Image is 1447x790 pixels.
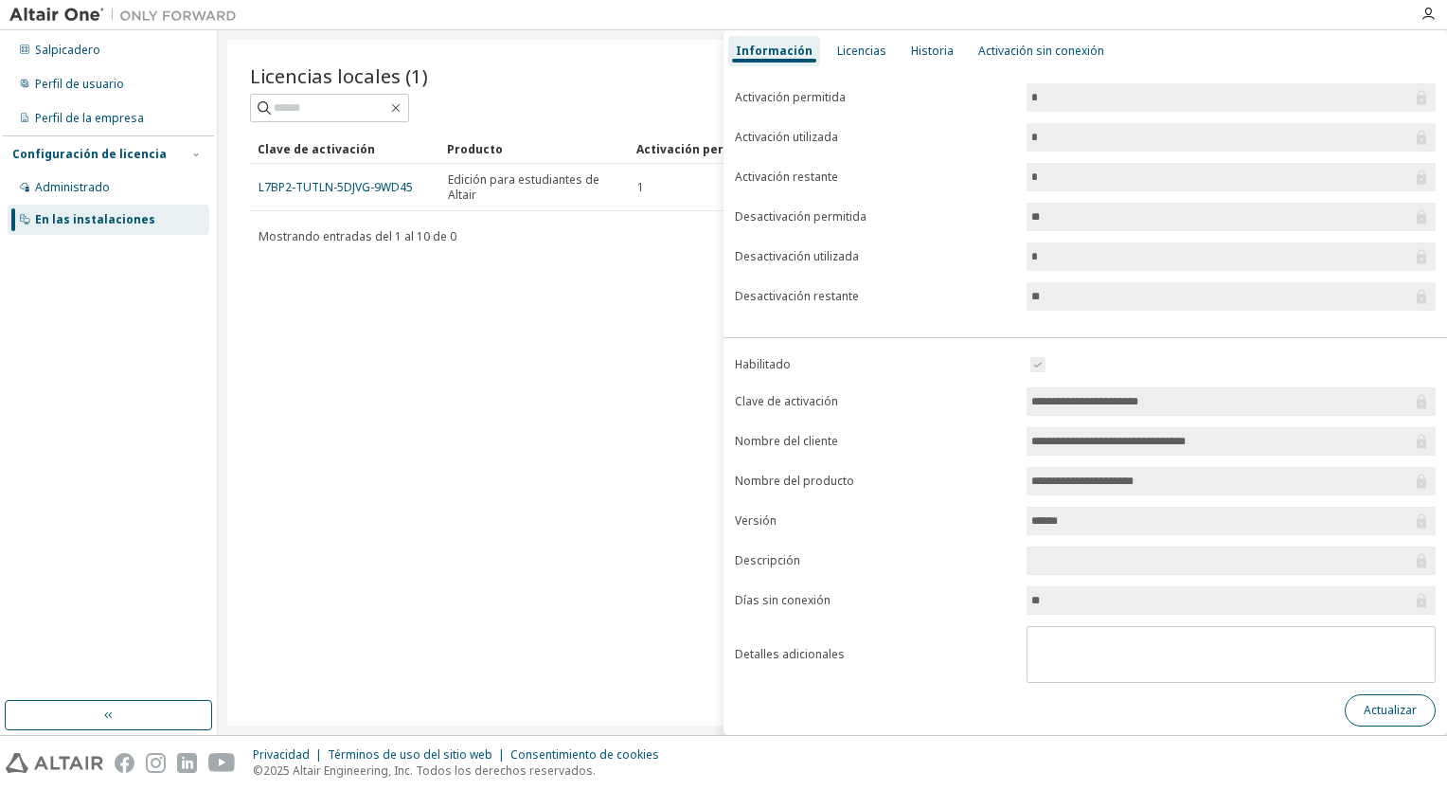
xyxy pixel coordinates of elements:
img: instagram.svg [146,753,166,773]
img: youtube.svg [208,753,236,773]
div: Perfil de usuario [35,77,124,92]
span: Edición para estudiantes de Altair [448,172,620,203]
div: Administrado [35,180,110,195]
label: Activación restante [735,170,1015,185]
div: Activación sin conexión [978,44,1104,59]
div: Activación permitida [636,134,811,164]
span: Licencias locales (1) [250,63,428,89]
div: Consentimiento de cookies [510,747,670,763]
div: Privacidad [253,747,328,763]
div: Configuración de licencia [12,147,167,162]
img: Altair Uno [9,6,246,25]
div: Historia [911,44,954,59]
p: © [253,763,670,779]
div: Información [736,44,813,59]
div: En las instalaciones [35,212,155,227]
label: Nombre del cliente [735,434,1015,449]
label: Activación permitida [735,90,1015,105]
label: Desactivación restante [735,289,1015,304]
div: Términos de uso del sitio web [328,747,510,763]
div: Clave de activación [258,134,432,164]
font: 2025 Altair Engineering, Inc. Todos los derechos reservados. [263,763,596,779]
img: linkedin.svg [177,753,197,773]
img: altair_logo.svg [6,753,103,773]
div: Licencias [837,44,886,59]
img: facebook.svg [115,753,134,773]
label: Descripción [735,553,1015,568]
button: Actualizar [1345,694,1436,727]
label: Versión [735,513,1015,529]
a: L7BP2-TUTLN-5DJVG-9WD45 [259,179,413,195]
label: Clave de activación [735,394,1015,409]
label: Desactivación permitida [735,209,1015,224]
span: 1 [637,180,644,195]
label: Activación utilizada [735,130,1015,145]
label: Detalles adicionales [735,647,1015,662]
div: Perfil de la empresa [35,111,144,126]
label: Días sin conexión [735,593,1015,608]
span: Mostrando entradas del 1 al 10 de 0 [259,228,456,244]
label: Nombre del producto [735,474,1015,489]
label: Desactivación utilizada [735,249,1015,264]
label: Habilitado [735,357,1015,372]
div: Producto [447,134,621,164]
div: Salpicadero [35,43,100,58]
